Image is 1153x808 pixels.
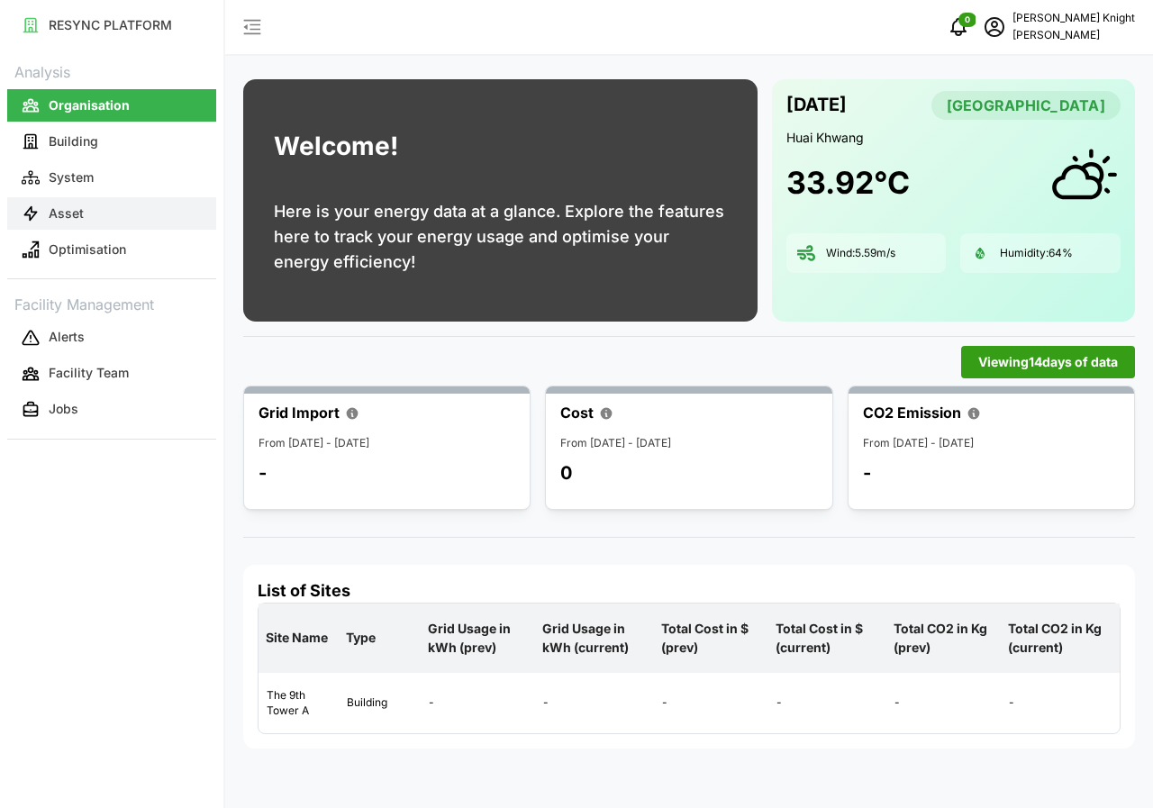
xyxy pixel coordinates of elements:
a: Optimisation [7,232,216,268]
a: Building [7,123,216,159]
button: notifications [940,9,976,45]
button: schedule [976,9,1012,45]
span: [GEOGRAPHIC_DATA] [947,92,1105,119]
p: - [863,460,871,486]
div: - [655,681,767,725]
div: - [536,681,653,725]
button: Viewing14days of data [961,346,1135,378]
p: Facility Team [49,364,129,382]
p: Asset [49,204,84,222]
a: RESYNC PLATFORM [7,7,216,43]
p: Analysis [7,58,216,84]
p: Cost [560,402,594,424]
a: Asset [7,195,216,232]
p: Wind: 5.59 m/s [826,246,895,261]
p: Grid Import [259,402,340,424]
a: Alerts [7,320,216,356]
p: Organisation [49,96,130,114]
div: - [1002,681,1119,725]
button: Optimisation [7,233,216,266]
p: [DATE] [786,90,847,120]
p: From [DATE] - [DATE] [259,435,515,452]
p: Facility Management [7,290,216,316]
h4: List of Sites [258,579,1121,603]
p: Total CO2 in Kg (current) [1004,605,1116,671]
p: Grid Usage in kWh (current) [539,605,650,671]
p: - [259,460,267,486]
h1: Welcome! [274,127,398,166]
p: RESYNC PLATFORM [49,16,172,34]
button: Building [7,125,216,158]
div: The 9th Tower A [259,674,338,733]
p: Site Name [262,614,335,661]
p: Alerts [49,328,85,346]
p: [PERSON_NAME] [1012,27,1135,44]
p: Total Cost in $ (current) [772,605,884,671]
p: Grid Usage in kWh (prev) [424,605,531,671]
a: Facility Team [7,356,216,392]
p: Building [49,132,98,150]
p: Total Cost in $ (prev) [658,605,765,671]
p: Total CO2 in Kg (prev) [890,605,997,671]
h1: 33.92 °C [786,163,910,203]
p: [PERSON_NAME] Knight [1012,10,1135,27]
button: Alerts [7,322,216,354]
span: 0 [965,14,970,26]
div: - [769,681,886,725]
div: - [422,681,534,725]
p: Here is your energy data at a glance. Explore the features here to track your energy usage and op... [274,199,727,275]
a: Organisation [7,87,216,123]
div: Building [340,681,420,725]
div: - [887,681,1000,725]
span: Viewing 14 days of data [978,347,1118,377]
a: System [7,159,216,195]
button: RESYNC PLATFORM [7,9,216,41]
button: System [7,161,216,194]
button: Jobs [7,394,216,426]
button: Organisation [7,89,216,122]
p: System [49,168,94,186]
button: Asset [7,197,216,230]
p: 0 [560,460,572,486]
p: Type [342,614,417,661]
p: Huai Khwang [786,129,1121,147]
p: From [DATE] - [DATE] [560,435,817,452]
p: Optimisation [49,241,126,259]
p: From [DATE] - [DATE] [863,435,1120,452]
p: Humidity: 64 % [1000,246,1073,261]
a: Jobs [7,392,216,428]
p: Jobs [49,400,78,418]
button: Facility Team [7,358,216,390]
p: CO2 Emission [863,402,961,424]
